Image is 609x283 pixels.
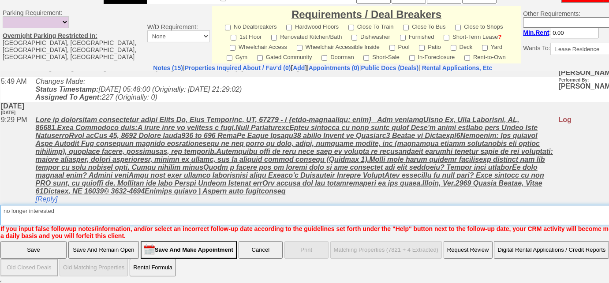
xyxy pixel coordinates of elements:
[444,35,449,41] input: Short-Term Lease?
[494,241,609,259] button: Digital Rental Applications / Credit Reports
[363,55,369,61] input: Short-Sale
[35,124,57,131] a: [Reply]
[3,32,97,39] u: Overnight Parking Restricted In:
[309,64,359,71] a: Appointments (0)
[330,241,442,259] button: Matching Properties (7821 + 4 Extracted)
[271,35,277,41] input: Renovated Kitchen/Bath
[455,21,503,31] label: Close to Shops
[227,55,232,61] input: Gym
[420,64,493,71] a: Rental Applications, Etc
[227,51,247,61] label: Gym
[35,45,553,123] u: Lore ip dolorsitam consectetur adipi Elits Do, Eius Temporinc, UT, 67279 - l {etdo-magnaaliqu: en...
[409,55,415,61] input: In-Foreclosure
[185,64,307,71] b: [ ]
[231,31,262,41] label: 1st Floor
[419,45,425,51] input: Patio
[257,51,312,61] label: Gated Community
[482,41,503,51] label: Yard
[482,45,488,51] input: Yard
[225,25,231,30] input: No Dealbreakers
[444,241,493,259] button: Request Review
[284,241,329,259] button: Print
[0,31,24,44] b: [DATE]
[185,64,291,71] a: Properties Inquired About / Fav'd (0)
[230,45,235,51] input: Wheelchair Access
[297,41,380,51] label: Wheelchair Accessible Inside
[558,6,589,11] b: Performed By:
[145,6,212,63] td: W/D Requirement:
[558,45,571,52] font: Log
[523,29,549,36] b: Min.
[286,25,292,30] input: Hardwood Floors
[464,51,506,61] label: Rent-to-Own
[455,25,461,30] input: Close to Shops
[444,31,501,41] label: Short-Term Lease
[351,31,390,41] label: Dishwasher
[130,259,176,276] button: Rental Formula
[523,29,598,36] nobr: :
[400,35,406,41] input: Furnished
[389,41,410,51] label: Pool
[351,35,357,41] input: Dishwasher
[348,21,394,31] label: Close To Train
[35,22,101,30] b: Assigned To Agent:
[68,241,139,259] input: Save And Remain Open
[230,41,287,51] label: Wheelchair Access
[321,55,327,61] input: Doorman
[293,64,305,71] a: Add
[239,241,283,259] button: Cancel
[321,51,354,61] label: Doorman
[403,25,409,30] input: Close To Bus
[361,64,418,71] a: Public Docs (Deals)
[389,45,395,51] input: Pool
[35,14,98,22] b: Status Timestamp:
[225,21,277,31] label: No Dealbreakers
[422,64,493,71] nobr: Rental Applications, Etc
[271,31,342,41] label: Renovated Kitchen/Bath
[348,25,354,30] input: Close To Train
[257,55,263,61] input: Gated Community
[535,29,549,36] span: Rent
[464,55,470,61] input: Rent-to-Own
[35,6,242,30] i: Changes Made: [DATE] 05:48:00 (Originally: [DATE] 21:29:02) 227 (Originally: 0)
[60,259,128,276] button: Old Matching Properties
[419,41,441,51] label: Patio
[0,241,67,259] input: Save
[403,21,445,31] label: Close To Bus
[363,51,399,61] label: Short-Sale
[451,41,473,51] label: Deck
[231,35,236,41] input: 1st Floor
[153,64,183,71] a: Notes (15)
[297,45,303,51] input: Wheelchair Accessible Inside
[400,31,434,41] label: Furnished
[451,45,456,51] input: Deck
[286,21,339,31] label: Hardwood Floors
[498,34,502,40] a: ?
[0,259,58,276] input: Old Closed Deals
[0,39,15,44] font: [DATE]
[141,241,237,259] input: Save And Make Appointment
[409,51,455,61] label: In-Foreclosure
[291,8,441,20] font: Requirements / Deal Breakers
[0,6,145,63] td: Parking Requirement: [GEOGRAPHIC_DATA], [GEOGRAPHIC_DATA], [GEOGRAPHIC_DATA], [GEOGRAPHIC_DATA], ...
